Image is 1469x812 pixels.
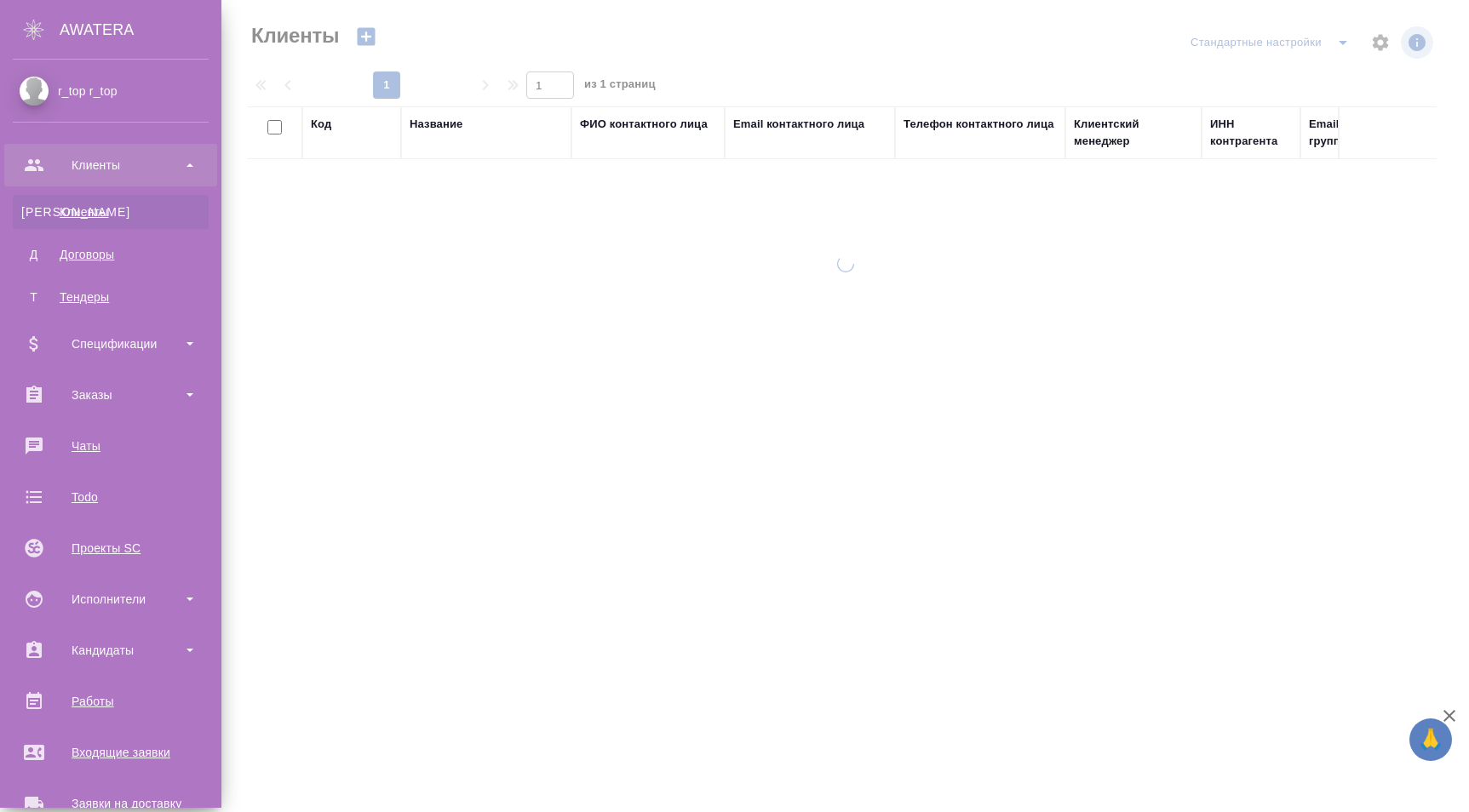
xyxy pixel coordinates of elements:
div: Клиенты [21,203,200,220]
div: Входящие заявки [13,740,209,765]
div: Проекты SC [13,535,209,561]
span: 🙏 [1416,722,1445,758]
a: Todo [4,476,217,518]
div: Код [311,116,331,133]
div: Todo [13,484,209,510]
div: Тендеры [21,289,200,306]
div: Клиентский менеджер [1074,116,1193,150]
div: Договоры [21,246,200,263]
div: Телефон контактного лица [904,116,1054,133]
a: [PERSON_NAME]Клиенты [13,195,209,229]
div: Чаты [13,433,209,459]
div: Клиенты [13,152,209,178]
div: ИНН контрагента [1210,116,1292,150]
div: Кандидаты [13,638,209,663]
a: Работы [4,680,217,723]
button: 🙏 [1409,718,1452,761]
a: ДДоговоры [13,237,209,272]
div: ФИО контактного лица [580,116,708,133]
a: Входящие заявки [4,731,217,774]
div: r_top r_top [13,82,209,100]
a: Чаты [4,425,217,467]
div: Спецификации [13,331,209,357]
a: Проекты SC [4,527,217,569]
div: Работы [13,689,209,714]
a: ТТендеры [13,280,209,314]
div: AWATERA [60,13,221,47]
div: Название [410,116,462,133]
div: Заказы [13,382,209,408]
div: Email контактного лица [733,116,864,133]
div: Исполнители [13,586,209,612]
div: Email клиентской группы [1309,116,1445,150]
